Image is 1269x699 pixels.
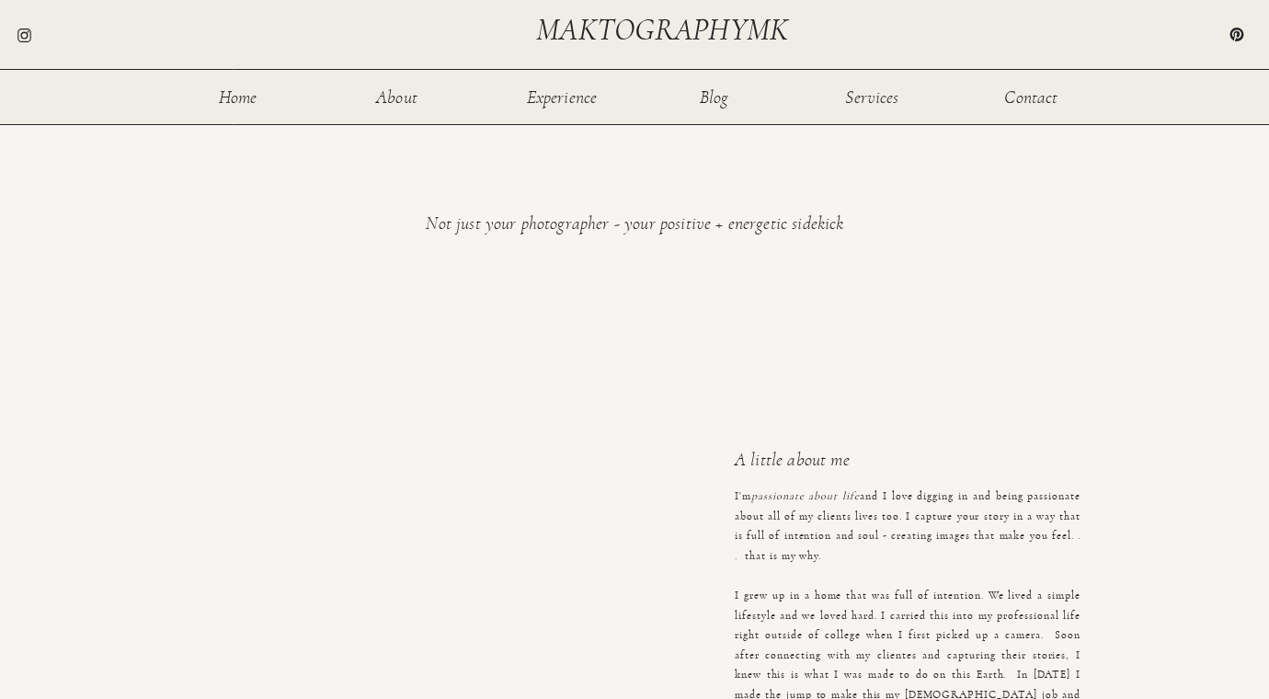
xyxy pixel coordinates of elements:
[735,487,1080,699] p: I'm and I love digging in and being passionate about all of my clients lives too. I capture your ...
[536,15,795,45] a: maktographymk
[367,88,427,104] a: About
[208,88,268,104] a: Home
[266,214,1004,240] h1: Not just your photographer - your positive + energetic sidekick
[842,88,902,104] a: Services
[684,88,744,104] a: Blog
[1001,88,1061,104] a: Contact
[735,451,1080,474] h1: A little about me
[525,88,599,104] a: Experience
[751,490,860,501] i: passionate about life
